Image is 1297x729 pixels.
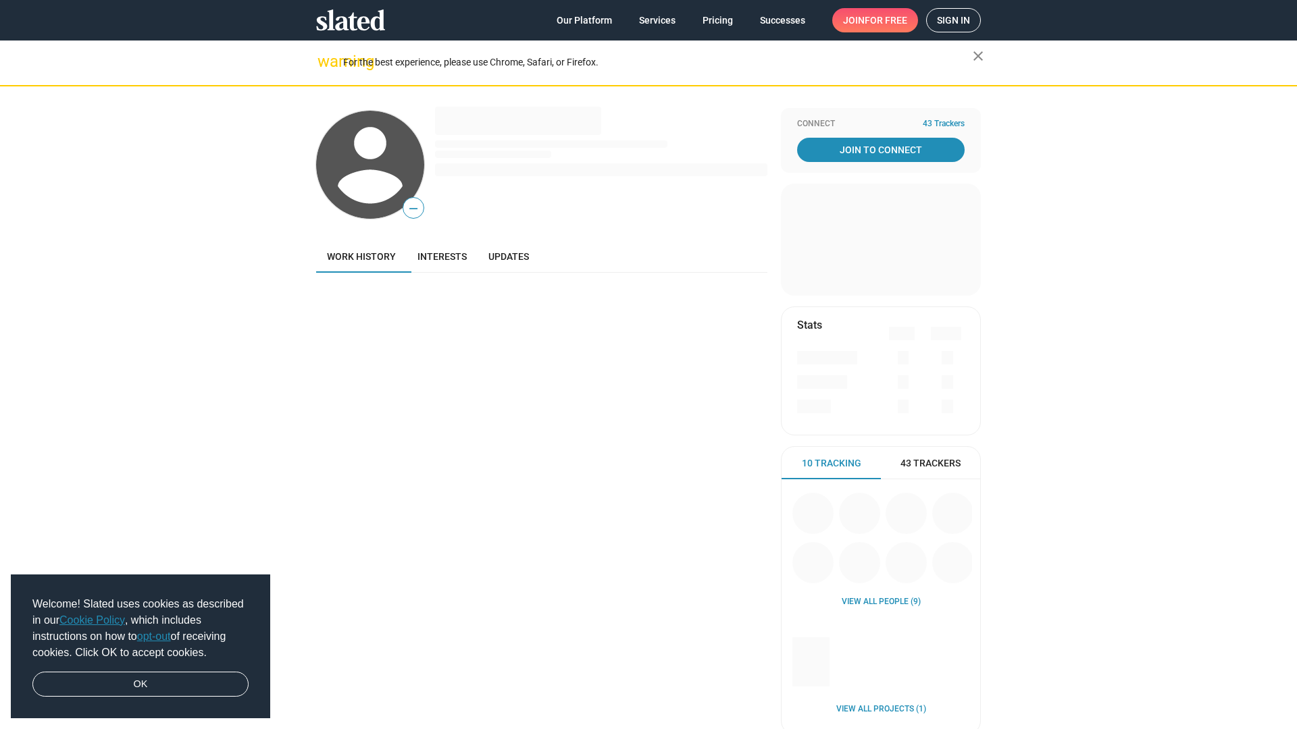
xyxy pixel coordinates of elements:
span: 43 Trackers [923,119,965,130]
a: Successes [749,8,816,32]
div: Connect [797,119,965,130]
a: Updates [478,240,540,273]
span: Interests [417,251,467,262]
a: Our Platform [546,8,623,32]
span: Successes [760,8,805,32]
div: For the best experience, please use Chrome, Safari, or Firefox. [343,53,973,72]
span: Work history [327,251,396,262]
a: dismiss cookie message [32,672,249,697]
span: Sign in [937,9,970,32]
span: Updates [488,251,529,262]
span: Welcome! Slated uses cookies as described in our , which includes instructions on how to of recei... [32,596,249,661]
a: Work history [316,240,407,273]
mat-card-title: Stats [797,318,822,332]
span: for free [865,8,907,32]
a: Joinfor free [832,8,918,32]
a: View all Projects (1) [836,704,926,715]
mat-icon: close [970,48,986,64]
span: Our Platform [557,8,612,32]
span: 10 Tracking [802,457,861,470]
span: Join [843,8,907,32]
div: cookieconsent [11,574,270,719]
span: Services [639,8,676,32]
span: Pricing [703,8,733,32]
a: View all People (9) [842,597,921,607]
span: — [403,200,424,217]
a: Cookie Policy [59,614,125,626]
a: Sign in [926,8,981,32]
a: opt-out [137,630,171,642]
a: Pricing [692,8,744,32]
a: Join To Connect [797,138,965,162]
mat-icon: warning [317,53,334,70]
a: Services [628,8,686,32]
span: Join To Connect [800,138,962,162]
span: 43 Trackers [900,457,961,470]
a: Interests [407,240,478,273]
